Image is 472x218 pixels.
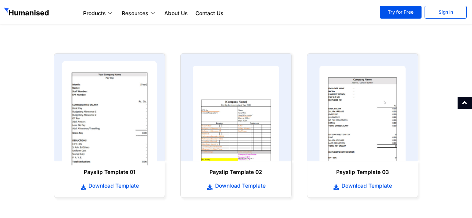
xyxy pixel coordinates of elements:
[62,182,157,190] a: Download Template
[315,182,410,190] a: Download Template
[87,182,139,190] span: Download Template
[192,9,227,18] a: Contact Us
[213,182,266,190] span: Download Template
[62,168,157,176] h6: Payslip Template 01
[79,9,118,18] a: Products
[118,9,160,18] a: Resources
[62,61,157,166] img: payslip template
[340,182,392,190] span: Download Template
[380,6,422,19] a: Try for Free
[188,168,283,176] h6: Payslip Template 02
[315,168,410,176] h6: Payslip Template 03
[4,8,50,17] img: GetHumanised Logo
[160,9,192,18] a: About Us
[425,6,466,19] a: Sign In
[193,66,279,161] img: payslip template
[188,182,283,190] a: Download Template
[319,66,406,161] img: payslip template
